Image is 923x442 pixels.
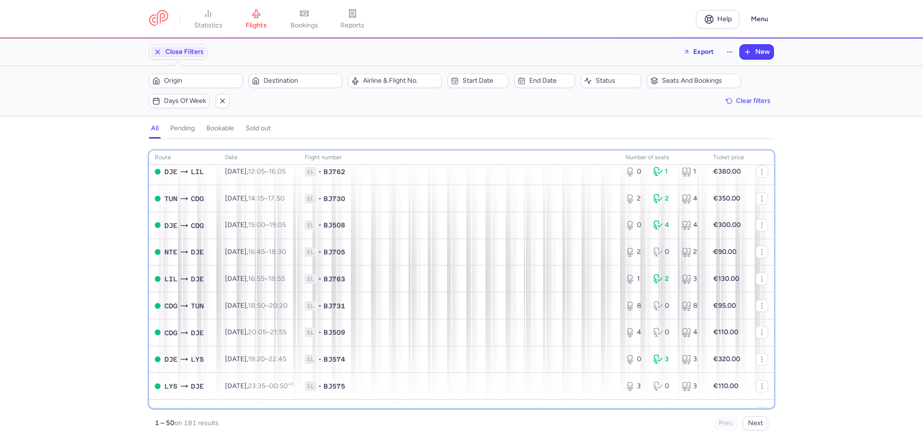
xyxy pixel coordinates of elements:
[248,355,265,363] time: 19:20
[647,74,741,88] button: Seats and bookings
[232,9,280,30] a: flights
[625,328,646,337] div: 4
[155,419,175,427] strong: 1 – 50
[324,194,345,203] span: BJ730
[299,151,620,165] th: Flight number
[248,328,287,336] span: –
[682,328,702,337] div: 4
[248,275,264,283] time: 16:55
[149,10,168,28] a: CitizenPlane red outlined logo
[191,247,204,257] span: DJE
[318,328,322,337] span: •
[653,274,674,284] div: 2
[340,21,364,30] span: reports
[625,194,646,203] div: 2
[625,381,646,391] div: 3
[723,94,774,108] button: Clear filters
[225,167,286,176] span: [DATE],
[164,274,177,284] span: LIL
[682,274,702,284] div: 3
[248,248,286,256] span: –
[270,328,287,336] time: 21:55
[164,301,177,311] span: CDG
[653,328,674,337] div: 0
[653,301,674,311] div: 0
[280,9,328,30] a: bookings
[743,416,768,430] button: Next
[225,302,287,310] span: [DATE],
[305,381,316,391] span: 1L
[318,220,322,230] span: •
[164,328,177,338] span: CDG
[170,124,195,133] h4: pending
[194,21,223,30] span: statistics
[225,248,286,256] span: [DATE],
[305,220,316,230] span: 1L
[324,220,345,230] span: BJ508
[248,167,286,176] span: –
[175,419,219,427] span: on 181 results
[248,221,286,229] span: –
[713,416,739,430] button: Prev.
[625,274,646,284] div: 1
[653,220,674,230] div: 4
[713,221,741,229] strong: €300.00
[682,354,702,364] div: 3
[164,381,177,391] span: LYS
[462,77,505,85] span: Start date
[150,45,207,59] button: Close Filters
[745,10,774,28] button: Menu
[149,151,219,165] th: route
[736,97,771,104] span: Clear filters
[713,167,741,176] strong: €380.00
[305,354,316,364] span: 1L
[625,167,646,177] div: 0
[269,248,286,256] time: 18:30
[529,77,572,85] span: End date
[713,302,736,310] strong: €95.00
[625,301,646,311] div: 8
[363,77,438,85] span: Airline & Flight No.
[248,167,265,176] time: 12:05
[248,248,265,256] time: 16:45
[191,274,204,284] span: DJE
[620,151,708,165] th: number of seats
[696,10,739,28] a: Help
[693,48,714,55] span: Export
[269,355,287,363] time: 22:45
[713,328,738,336] strong: €110.00
[318,167,322,177] span: •
[248,302,265,310] time: 18:50
[596,77,638,85] span: Status
[713,355,740,363] strong: €320.00
[318,354,322,364] span: •
[740,45,773,59] button: New
[305,167,316,177] span: 1L
[708,151,750,165] th: Ticket price
[682,194,702,203] div: 4
[324,301,345,311] span: BJ731
[249,74,342,88] button: Destination
[653,167,674,177] div: 1
[225,355,287,363] span: [DATE],
[324,328,345,337] span: BJ509
[713,194,740,202] strong: €350.00
[248,194,264,202] time: 14:15
[288,381,293,387] sup: +1
[164,77,239,85] span: Origin
[713,275,739,283] strong: €130.00
[164,166,177,177] span: DJE
[448,74,508,88] button: Start date
[269,167,286,176] time: 16:05
[305,274,316,284] span: 1L
[149,74,243,88] button: Origin
[191,381,204,391] span: DJE
[225,194,285,202] span: [DATE],
[164,97,206,105] span: Days of week
[225,328,287,336] span: [DATE],
[682,301,702,311] div: 8
[290,21,318,30] span: bookings
[328,9,376,30] a: reports
[248,221,265,229] time: 15:00
[318,274,322,284] span: •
